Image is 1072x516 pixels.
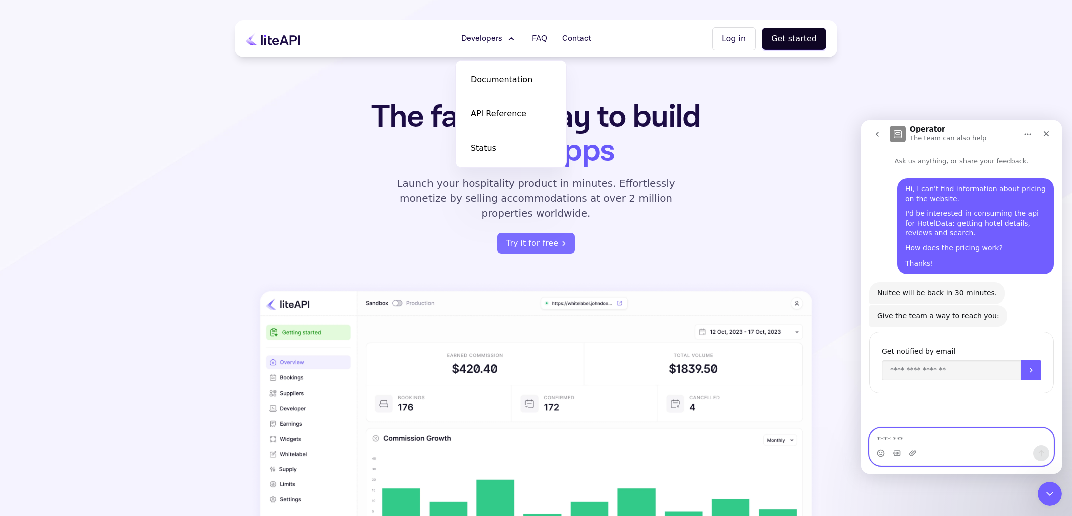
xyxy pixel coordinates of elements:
iframe: Intercom live chat [1038,482,1062,506]
button: Log in [712,27,756,50]
a: Status [461,134,561,162]
button: Get started [762,28,826,50]
span: FAQ [532,33,547,45]
span: API Reference [471,108,526,120]
iframe: Intercom live chat [861,120,1062,474]
span: Developers [461,33,502,45]
a: Contact [556,29,597,49]
p: Launch your hospitality product in minutes. Effortlessly monetize by selling accommodations at ov... [385,176,687,221]
a: Documentation [461,66,561,94]
span: Status [471,142,496,154]
a: FAQ [526,29,553,49]
span: Contact [562,33,591,45]
h1: The fastest way to build [340,100,732,168]
a: register [497,233,575,254]
button: Try it for free [497,233,575,254]
a: API Reference [461,100,561,128]
button: Developers [455,29,523,49]
span: Documentation [471,74,532,86]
